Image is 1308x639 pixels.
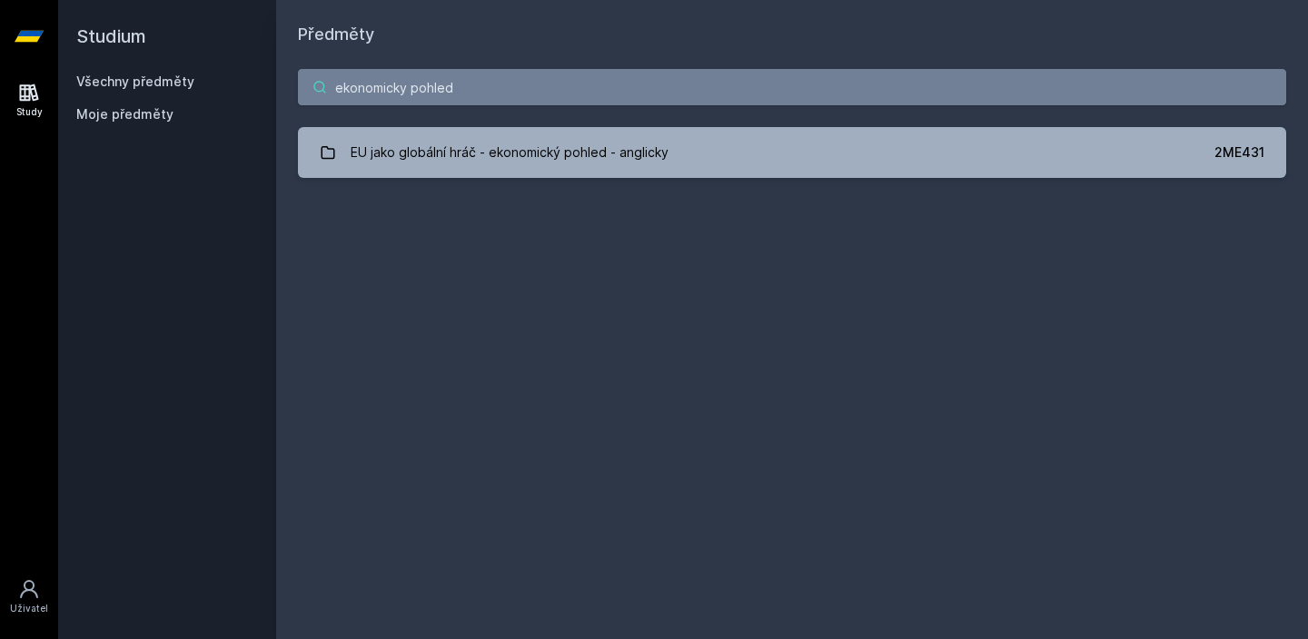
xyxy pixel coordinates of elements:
div: Uživatel [10,602,48,615]
a: EU jako globální hráč - ekonomický pohled - anglicky 2ME431 [298,127,1286,178]
div: EU jako globální hráč - ekonomický pohled - anglicky [351,134,669,171]
a: Všechny předměty [76,74,194,89]
div: 2ME431 [1214,143,1264,162]
div: Study [16,105,43,119]
span: Moje předměty [76,105,173,123]
a: Uživatel [4,569,54,624]
h1: Předměty [298,22,1286,47]
a: Study [4,73,54,128]
input: Název nebo ident předmětu… [298,69,1286,105]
